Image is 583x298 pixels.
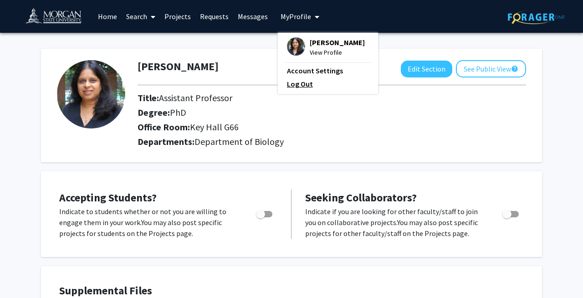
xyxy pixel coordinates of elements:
span: Department of Biology [194,136,284,147]
img: ForagerOne Logo [508,10,565,24]
h2: Title: [138,92,409,103]
h4: Supplemental Files [59,284,524,298]
span: View Profile [310,47,365,57]
h1: [PERSON_NAME] [138,60,219,73]
span: PhD [170,107,186,118]
img: Profile Picture [57,60,125,128]
mat-icon: help [511,63,518,74]
h2: Office Room: [138,122,409,133]
img: Profile Picture [287,37,305,56]
span: Seeking Collaborators? [305,190,417,205]
a: Account Settings [287,65,369,76]
p: Indicate if you are looking for other faculty/staff to join you on collaborative projects. You ma... [305,206,485,239]
h2: Degree: [138,107,409,118]
a: Requests [195,0,233,32]
a: Log Out [287,78,369,89]
div: Profile Picture[PERSON_NAME]View Profile [287,37,365,57]
button: See Public View [456,60,526,77]
iframe: Chat [7,257,39,291]
span: [PERSON_NAME] [310,37,365,47]
span: Accepting Students? [59,190,157,205]
span: Key Hall G66 [190,121,239,133]
button: Edit Section [401,61,452,77]
a: Projects [160,0,195,32]
p: Indicate to students whether or not you are willing to engage them in your work. You may also pos... [59,206,239,239]
div: Toggle [499,206,524,220]
h2: Departments: [131,136,533,147]
span: Assistant Professor [159,92,232,103]
div: Toggle [252,206,277,220]
a: Messages [233,0,272,32]
a: Home [93,0,122,32]
span: My Profile [281,12,311,21]
a: Search [122,0,160,32]
img: Morgan State University Logo [25,7,90,28]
